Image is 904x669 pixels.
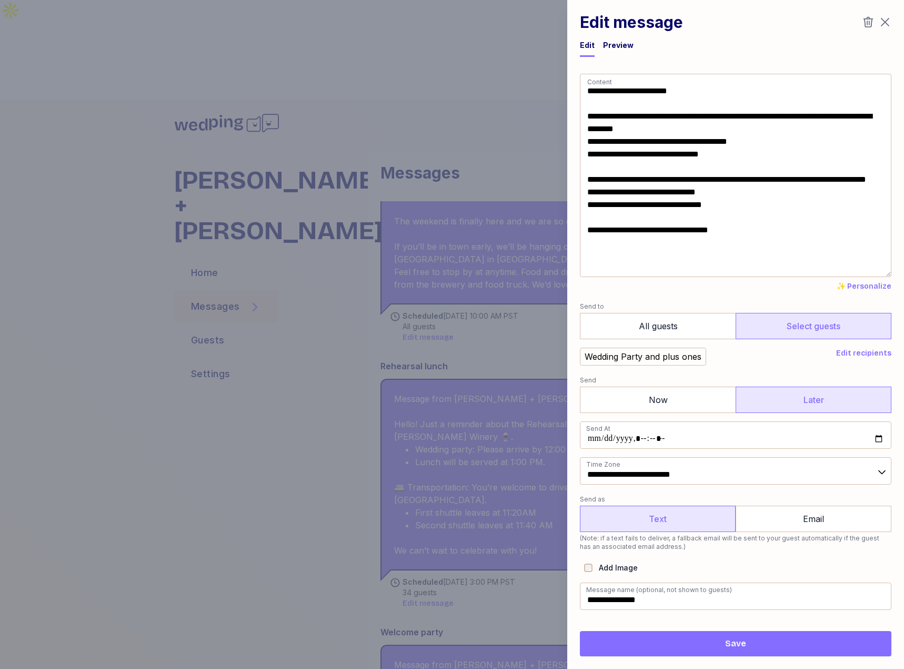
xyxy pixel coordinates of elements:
label: Select guests [736,313,891,339]
input: Message name (optional, not shown to guests) [580,583,891,610]
label: Text [580,506,736,532]
div: Wedding Party and plus ones [585,350,701,363]
div: Edit [580,40,595,51]
label: Send as [580,493,891,506]
button: ✨ Personalize [837,281,891,292]
div: Preview [603,40,634,51]
h1: Edit message [580,13,683,32]
label: Send [580,374,891,387]
label: All guests [580,313,736,339]
label: Now [580,387,736,413]
label: Email [736,506,891,532]
button: Edit recipients [836,348,891,359]
span: Save [725,637,746,650]
p: (Note: if a text fails to deliver, a fallback email will be sent to your guest automatically if t... [580,534,891,551]
label: Add Image [592,562,638,574]
label: Send to [580,300,891,313]
label: Later [736,387,891,413]
button: Save [580,631,891,656]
